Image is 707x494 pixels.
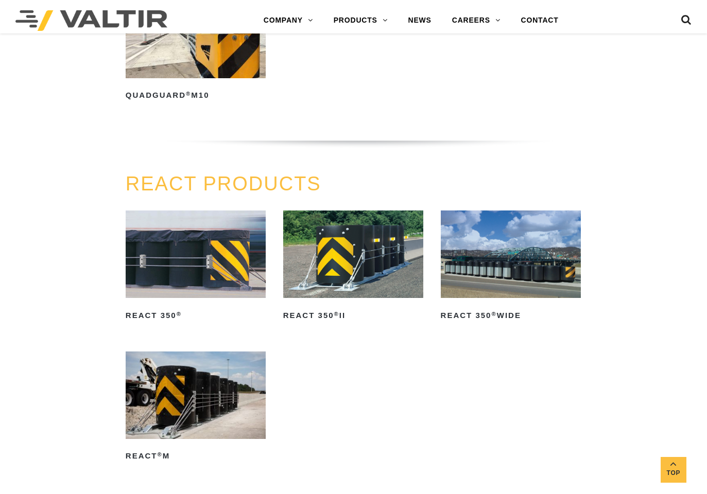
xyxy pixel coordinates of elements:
a: CAREERS [442,10,511,31]
sup: ® [177,311,182,317]
a: Top [661,457,686,483]
sup: ® [186,91,191,97]
a: NEWS [398,10,442,31]
a: REACT 350® [126,210,266,324]
h2: REACT 350 Wide [441,307,581,324]
sup: ® [491,311,496,317]
a: CONTACT [511,10,569,31]
sup: ® [158,451,163,457]
h2: QuadGuard M10 [126,87,266,104]
h2: REACT 350 [126,307,266,324]
a: COMPANY [253,10,323,31]
a: REACT 350®Wide [441,210,581,324]
h2: REACT 350 II [283,307,423,324]
h2: REACT M [126,448,266,465]
a: REACT®M [126,351,266,465]
a: REACT 350®II [283,210,423,324]
sup: ® [334,311,339,317]
img: Valtir [15,10,167,31]
span: Top [661,467,686,479]
a: REACT PRODUCTS [126,173,321,195]
a: PRODUCTS [323,10,398,31]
